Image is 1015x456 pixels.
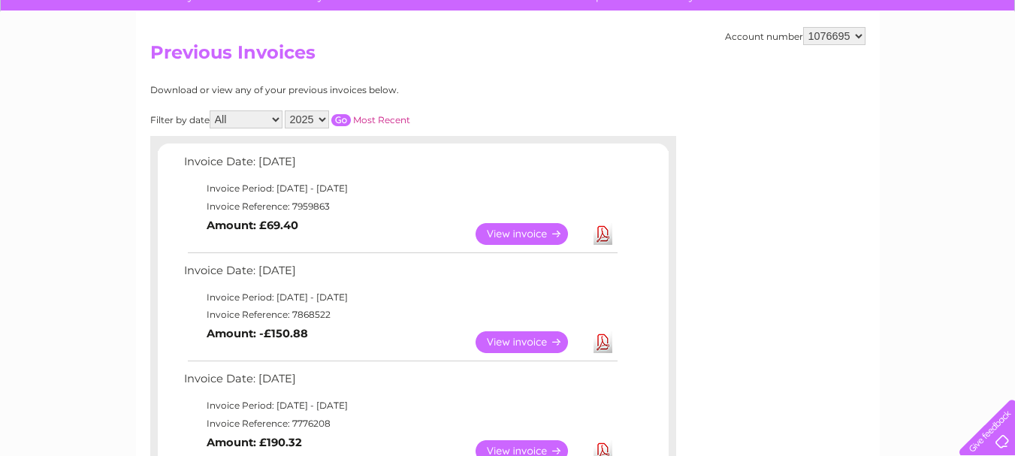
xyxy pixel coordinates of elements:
[915,64,952,75] a: Contact
[35,39,112,85] img: logo.png
[180,397,620,415] td: Invoice Period: [DATE] - [DATE]
[732,8,835,26] a: 0333 014 3131
[180,415,620,433] td: Invoice Reference: 7776208
[150,85,545,95] div: Download or view any of your previous invoices below.
[725,27,865,45] div: Account number
[594,223,612,245] a: Download
[476,223,586,245] a: View
[830,64,875,75] a: Telecoms
[180,261,620,288] td: Invoice Date: [DATE]
[180,152,620,180] td: Invoice Date: [DATE]
[594,331,612,353] a: Download
[180,198,620,216] td: Invoice Reference: 7959863
[353,114,410,125] a: Most Recent
[207,219,298,232] b: Amount: £69.40
[476,331,586,353] a: View
[180,288,620,307] td: Invoice Period: [DATE] - [DATE]
[965,64,1001,75] a: Log out
[180,306,620,324] td: Invoice Reference: 7868522
[153,8,863,73] div: Clear Business is a trading name of Verastar Limited (registered in [GEOGRAPHIC_DATA] No. 3667643...
[150,42,865,71] h2: Previous Invoices
[180,369,620,397] td: Invoice Date: [DATE]
[884,64,906,75] a: Blog
[150,110,545,128] div: Filter by date
[751,64,779,75] a: Water
[180,180,620,198] td: Invoice Period: [DATE] - [DATE]
[207,327,308,340] b: Amount: -£150.88
[788,64,821,75] a: Energy
[207,436,302,449] b: Amount: £190.32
